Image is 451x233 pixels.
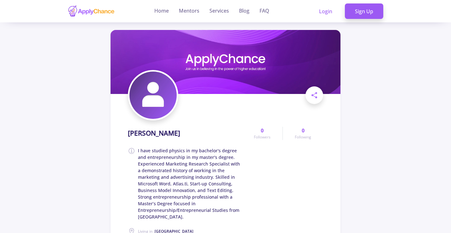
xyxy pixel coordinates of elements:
[129,72,177,119] img: Roya Goodarziavatar
[128,129,180,137] h1: [PERSON_NAME]
[242,127,283,140] a: 0Followers
[302,127,305,134] span: 0
[68,5,115,17] img: applychance logo
[309,3,342,19] a: Login
[111,30,340,94] img: Roya Goodarzicover image
[283,127,323,140] a: 0Following
[295,134,311,140] span: Following
[261,127,264,134] span: 0
[138,147,242,220] span: I have studied physics in my bachelor's degree and entrepreneurship in my master's degree. Experi...
[254,134,271,140] span: Followers
[345,3,383,19] a: Sign Up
